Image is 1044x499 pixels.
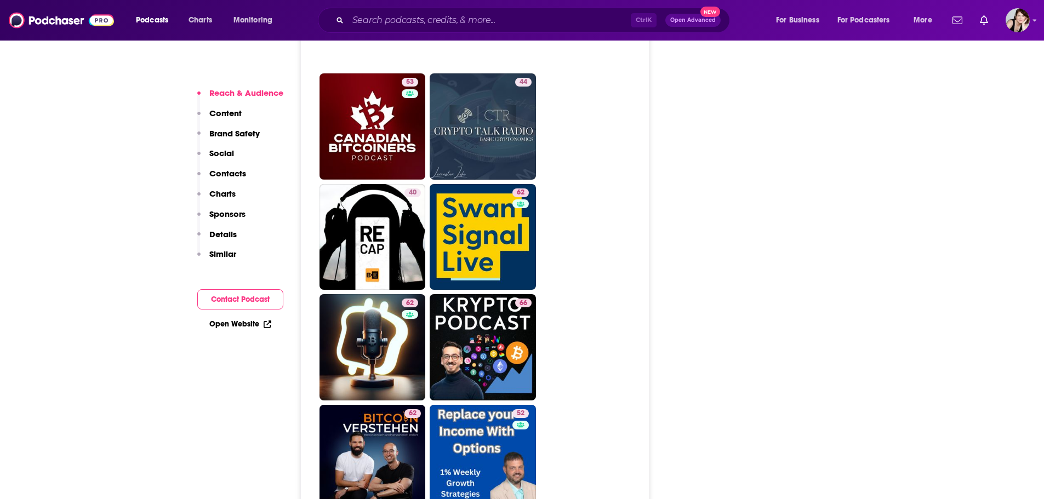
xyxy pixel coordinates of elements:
span: For Business [776,13,819,28]
a: Show notifications dropdown [948,11,967,30]
button: open menu [128,12,182,29]
button: Sponsors [197,209,246,229]
button: Contact Podcast [197,289,283,309]
span: Podcasts [136,13,168,28]
a: 44 [430,73,536,180]
button: Similar [197,249,236,269]
a: 62 [404,409,421,418]
a: 40 [320,184,426,290]
button: Brand Safety [197,128,260,148]
button: Social [197,148,234,168]
span: New [700,7,720,17]
span: 62 [517,187,524,198]
button: open menu [830,12,906,29]
span: Ctrl K [631,13,657,27]
span: Monitoring [233,13,272,28]
p: Reach & Audience [209,88,283,98]
button: Details [197,229,237,249]
div: Search podcasts, credits, & more... [328,8,740,33]
a: 40 [404,188,421,197]
p: Charts [209,188,236,199]
input: Search podcasts, credits, & more... [348,12,631,29]
button: Open AdvancedNew [665,14,721,27]
button: open menu [906,12,946,29]
span: 66 [520,298,527,309]
a: Charts [181,12,219,29]
a: 62 [402,299,418,307]
span: 40 [409,187,417,198]
button: open menu [226,12,287,29]
a: 44 [515,78,532,87]
a: 53 [320,73,426,180]
p: Contacts [209,168,246,179]
button: Contacts [197,168,246,188]
span: Charts [189,13,212,28]
img: User Profile [1006,8,1030,32]
span: 52 [517,408,524,419]
span: More [914,13,932,28]
p: Sponsors [209,209,246,219]
a: 62 [320,294,426,400]
a: 62 [430,184,536,290]
a: 62 [512,188,529,197]
span: For Podcasters [837,13,890,28]
span: Open Advanced [670,18,716,23]
a: 53 [402,78,418,87]
span: 53 [406,77,414,88]
button: Charts [197,188,236,209]
p: Similar [209,249,236,259]
button: Content [197,108,242,128]
button: Reach & Audience [197,88,283,108]
span: 44 [520,77,527,88]
p: Social [209,148,234,158]
img: Podchaser - Follow, Share and Rate Podcasts [9,10,114,31]
a: Show notifications dropdown [975,11,992,30]
button: Show profile menu [1006,8,1030,32]
span: 62 [409,408,417,419]
span: 62 [406,298,414,309]
a: Open Website [209,319,271,329]
span: Logged in as tracy29121 [1006,8,1030,32]
p: Content [209,108,242,118]
a: 66 [430,294,536,400]
a: 66 [515,299,532,307]
button: open menu [768,12,833,29]
p: Details [209,229,237,239]
a: 52 [512,409,529,418]
p: Brand Safety [209,128,260,139]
